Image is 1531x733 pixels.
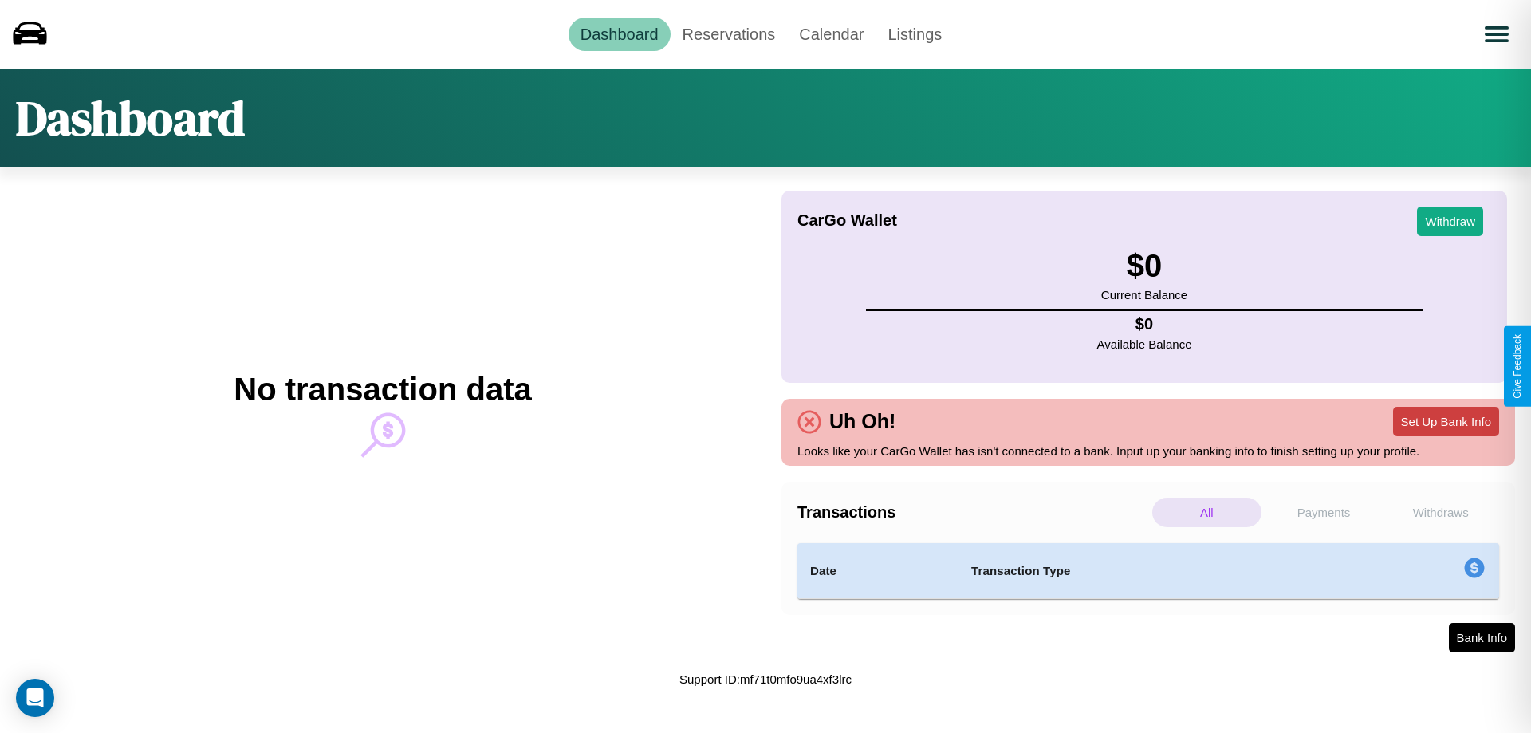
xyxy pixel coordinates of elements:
h4: Transaction Type [971,562,1333,581]
p: Looks like your CarGo Wallet has isn't connected to a bank. Input up your banking info to finish ... [797,440,1499,462]
h1: Dashboard [16,85,245,151]
h2: No transaction data [234,372,531,408]
a: Reservations [671,18,788,51]
div: Give Feedback [1512,334,1523,399]
div: Open Intercom Messenger [16,679,54,717]
button: Set Up Bank Info [1393,407,1499,436]
h4: $ 0 [1097,315,1192,333]
h4: Date [810,562,946,581]
h4: CarGo Wallet [797,211,897,230]
p: Withdraws [1386,498,1495,527]
h4: Transactions [797,503,1148,522]
button: Bank Info [1449,623,1515,652]
h3: $ 0 [1101,248,1187,284]
button: Withdraw [1417,207,1483,236]
a: Calendar [787,18,876,51]
a: Listings [876,18,954,51]
p: All [1152,498,1261,527]
p: Support ID: mf71t0mfo9ua4xf3lrc [679,668,852,690]
p: Payments [1269,498,1379,527]
p: Current Balance [1101,284,1187,305]
a: Dashboard [569,18,671,51]
button: Open menu [1474,12,1519,57]
h4: Uh Oh! [821,410,903,433]
p: Available Balance [1097,333,1192,355]
table: simple table [797,543,1499,599]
